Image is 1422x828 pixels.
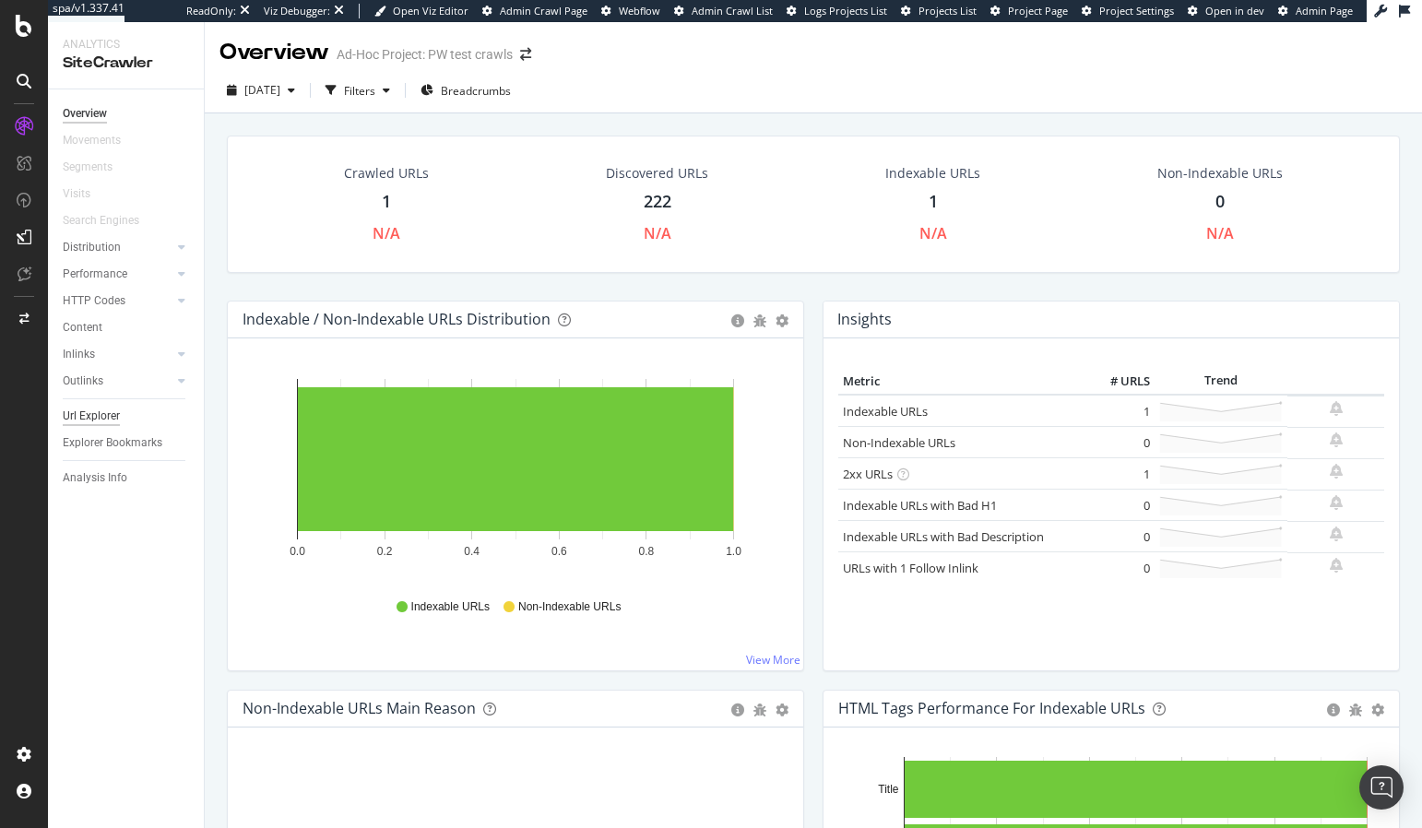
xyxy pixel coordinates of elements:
a: Visits [63,184,109,204]
a: Projects List [901,4,977,18]
a: Outlinks [63,372,172,391]
div: HTML Tags Performance for Indexable URLs [838,699,1145,717]
a: Search Engines [63,211,158,231]
a: Indexable URLs with Bad H1 [843,497,997,514]
div: Ad-Hoc Project: PW test crawls [337,45,513,64]
div: Analysis Info [63,468,127,488]
div: Open Intercom Messenger [1359,765,1404,810]
button: Filters [318,76,397,105]
div: Filters [344,83,375,99]
div: Content [63,318,102,337]
a: Explorer Bookmarks [63,433,191,453]
div: circle-info [731,314,744,327]
div: circle-info [731,704,744,716]
div: 1 [929,190,938,214]
th: Metric [838,368,1081,396]
td: 0 [1081,490,1155,521]
div: gear [1371,704,1384,716]
th: # URLS [1081,368,1155,396]
div: Outlinks [63,372,103,391]
div: Movements [63,131,121,150]
span: Admin Crawl List [692,4,773,18]
div: bell-plus [1330,464,1343,479]
text: Title [878,783,899,796]
a: View More [746,652,800,668]
span: Admin Page [1296,4,1353,18]
a: Admin Page [1278,4,1353,18]
div: bell-plus [1330,495,1343,510]
div: Analytics [63,37,189,53]
div: Distribution [63,238,121,257]
div: bug [753,704,766,716]
span: Admin Crawl Page [500,4,587,18]
h4: Insights [837,307,892,332]
div: Search Engines [63,211,139,231]
span: Open in dev [1205,4,1264,18]
span: Non-Indexable URLs [518,599,621,615]
div: bell-plus [1330,432,1343,447]
div: Segments [63,158,113,177]
div: Viz Debugger: [264,4,330,18]
th: Trend [1155,368,1287,396]
div: Url Explorer [63,407,120,426]
a: Open in dev [1188,4,1264,18]
div: N/A [373,223,400,244]
a: Project Page [990,4,1068,18]
a: Admin Crawl Page [482,4,587,18]
a: Movements [63,131,139,150]
div: Indexable URLs [885,164,980,183]
a: Non-Indexable URLs [843,434,955,451]
a: Url Explorer [63,407,191,426]
span: 2025 Sep. 24th [244,82,280,98]
td: 0 [1081,552,1155,584]
a: Performance [63,265,172,284]
div: Inlinks [63,345,95,364]
td: 1 [1081,458,1155,490]
div: N/A [919,223,947,244]
text: 1.0 [726,545,741,558]
td: 1 [1081,395,1155,427]
div: arrow-right-arrow-left [520,48,531,61]
div: bug [753,314,766,327]
div: bell-plus [1330,526,1343,541]
div: bug [1349,704,1362,716]
a: Open Viz Editor [374,4,468,18]
a: 2xx URLs [843,466,893,482]
div: Non-Indexable URLs Main Reason [243,699,476,717]
div: gear [776,704,788,716]
a: HTTP Codes [63,291,172,311]
div: Crawled URLs [344,164,429,183]
div: Overview [63,104,107,124]
svg: A chart. [243,368,788,582]
text: 0.8 [639,545,655,558]
a: Webflow [601,4,660,18]
span: Open Viz Editor [393,4,468,18]
a: Logs Projects List [787,4,887,18]
div: 222 [644,190,671,214]
a: Indexable URLs [843,403,928,420]
div: N/A [644,223,671,244]
text: 0.2 [377,545,393,558]
a: Analysis Info [63,468,191,488]
a: Segments [63,158,131,177]
button: [DATE] [219,76,302,105]
div: Overview [219,37,329,68]
text: 0.4 [464,545,480,558]
div: Indexable / Non-Indexable URLs Distribution [243,310,551,328]
div: Performance [63,265,127,284]
span: Project Page [1008,4,1068,18]
div: HTTP Codes [63,291,125,311]
span: Breadcrumbs [441,83,511,99]
div: bell-plus [1330,558,1343,573]
div: Visits [63,184,90,204]
text: 0.6 [551,545,567,558]
a: Admin Crawl List [674,4,773,18]
div: ReadOnly: [186,4,236,18]
text: 0.0 [290,545,305,558]
a: Inlinks [63,345,172,364]
div: SiteCrawler [63,53,189,74]
div: gear [776,314,788,327]
div: 1 [382,190,391,214]
div: 0 [1215,190,1225,214]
